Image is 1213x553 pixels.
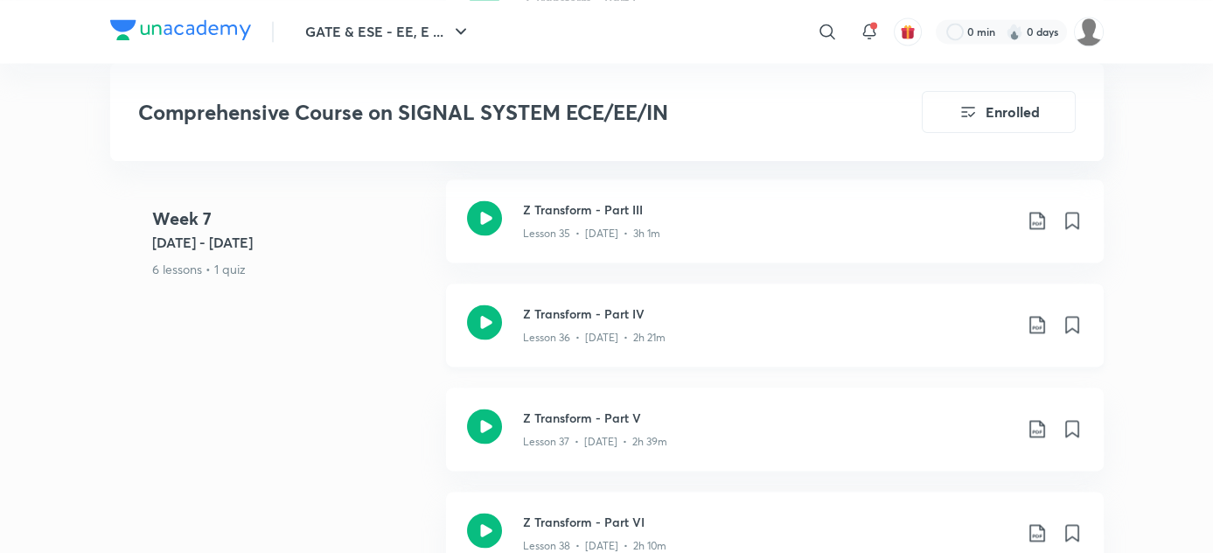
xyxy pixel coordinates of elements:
img: Company Logo [110,19,251,40]
a: Company Logo [110,19,251,45]
button: Enrolled [922,91,1076,133]
p: Lesson 35 • [DATE] • 3h 1m [523,226,660,241]
h3: Comprehensive Course on SIGNAL SYSTEM ECE/EE/IN [138,100,823,125]
h3: Z Transform - Part III [523,200,1013,219]
h4: Week 7 [152,206,432,232]
h5: [DATE] - [DATE] [152,232,432,253]
h3: Z Transform - Part VI [523,513,1013,531]
img: avatar [900,24,916,39]
p: 6 lessons • 1 quiz [152,260,432,278]
a: Z Transform - Part IVLesson 36 • [DATE] • 2h 21m [446,283,1104,388]
h3: Z Transform - Part V [523,409,1013,427]
img: Palak Tiwari [1074,17,1104,46]
a: Z Transform - Part IIILesson 35 • [DATE] • 3h 1m [446,179,1104,283]
h3: Z Transform - Part IV [523,304,1013,323]
a: Z Transform - Part VLesson 37 • [DATE] • 2h 39m [446,388,1104,492]
p: Lesson 37 • [DATE] • 2h 39m [523,434,667,450]
button: GATE & ESE - EE, E ... [295,14,482,49]
p: Lesson 36 • [DATE] • 2h 21m [523,330,666,346]
button: avatar [894,17,922,45]
img: streak [1006,23,1023,40]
